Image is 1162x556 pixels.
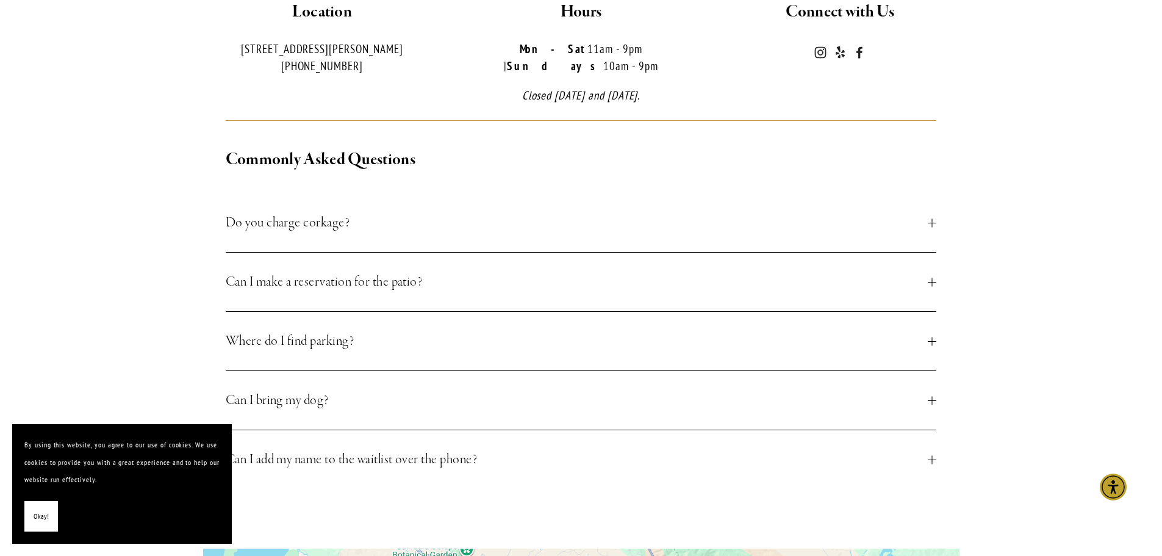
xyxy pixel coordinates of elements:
span: Can I bring my dog? [226,389,928,411]
button: Can I bring my dog? [226,371,937,430]
button: Do you charge corkage? [226,193,937,252]
section: Cookie banner [12,424,232,544]
strong: Mon-Sat [520,42,587,56]
span: Can I make a reservation for the patio? [226,271,928,293]
span: Can I add my name to the waitlist over the phone? [226,449,928,471]
button: Where do I find parking? [226,312,937,370]
button: Okay! [24,501,58,532]
span: Where do I find parking? [226,330,928,352]
p: By using this website, you agree to our use of cookies. We use cookies to provide you with a grea... [24,436,220,489]
button: Can I add my name to the waitlist over the phone? [226,430,937,489]
a: Instagram [814,46,827,59]
a: Yelp [834,46,846,59]
h2: Commonly Asked Questions [226,147,937,173]
span: Do you charge corkage? [226,212,928,234]
em: Closed [DATE] and [DATE]. [522,88,640,103]
p: [STREET_ADDRESS][PERSON_NAME] [PHONE_NUMBER] [203,40,442,75]
p: 11am - 9pm | 10am - 9pm [462,40,700,75]
span: Okay! [34,508,49,525]
button: Can I make a reservation for the patio? [226,253,937,311]
div: Accessibility Menu [1100,474,1127,500]
strong: Sundays [507,59,603,73]
a: Novo Restaurant and Lounge [853,46,866,59]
